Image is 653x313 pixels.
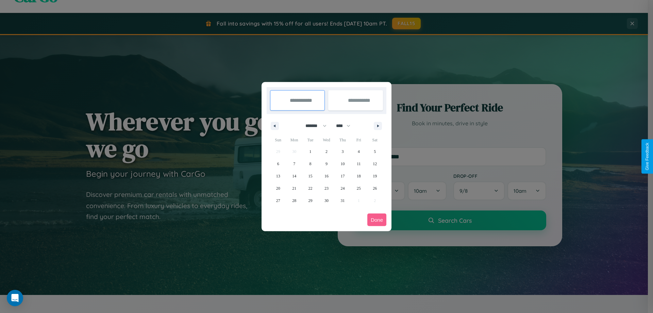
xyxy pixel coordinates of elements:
button: 28 [286,194,302,207]
button: 15 [302,170,318,182]
span: 9 [325,158,328,170]
span: 21 [292,182,296,194]
button: 23 [318,182,334,194]
div: Give Feedback [645,143,650,170]
span: Mon [286,135,302,145]
span: 18 [357,170,361,182]
div: Open Intercom Messenger [7,290,23,306]
span: 6 [277,158,279,170]
button: 5 [367,145,383,158]
button: 8 [302,158,318,170]
button: 11 [351,158,367,170]
span: 19 [373,170,377,182]
span: 30 [324,194,329,207]
span: 16 [324,170,329,182]
span: 11 [357,158,361,170]
span: Wed [318,135,334,145]
button: 25 [351,182,367,194]
span: 15 [308,170,313,182]
span: 8 [309,158,312,170]
span: 28 [292,194,296,207]
span: 24 [340,182,345,194]
button: 17 [335,170,351,182]
span: 10 [340,158,345,170]
span: 22 [308,182,313,194]
button: 4 [351,145,367,158]
span: 29 [308,194,313,207]
button: 30 [318,194,334,207]
button: 19 [367,170,383,182]
span: 3 [341,145,344,158]
button: 22 [302,182,318,194]
span: Tue [302,135,318,145]
span: 13 [276,170,280,182]
span: Thu [335,135,351,145]
button: 16 [318,170,334,182]
button: 1 [302,145,318,158]
span: Sat [367,135,383,145]
button: 20 [270,182,286,194]
span: 26 [373,182,377,194]
button: 21 [286,182,302,194]
span: 20 [276,182,280,194]
span: 23 [324,182,329,194]
button: 6 [270,158,286,170]
span: 5 [374,145,376,158]
span: 7 [293,158,295,170]
button: 3 [335,145,351,158]
button: 24 [335,182,351,194]
button: 27 [270,194,286,207]
button: 26 [367,182,383,194]
button: 12 [367,158,383,170]
span: 14 [292,170,296,182]
span: 1 [309,145,312,158]
span: 31 [340,194,345,207]
button: 18 [351,170,367,182]
button: Done [367,214,386,226]
span: 2 [325,145,328,158]
button: 2 [318,145,334,158]
button: 9 [318,158,334,170]
button: 10 [335,158,351,170]
span: 4 [358,145,360,158]
button: 14 [286,170,302,182]
button: 7 [286,158,302,170]
span: 12 [373,158,377,170]
button: 29 [302,194,318,207]
span: 27 [276,194,280,207]
span: Fri [351,135,367,145]
span: Sun [270,135,286,145]
button: 13 [270,170,286,182]
button: 31 [335,194,351,207]
span: 25 [357,182,361,194]
span: 17 [340,170,345,182]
